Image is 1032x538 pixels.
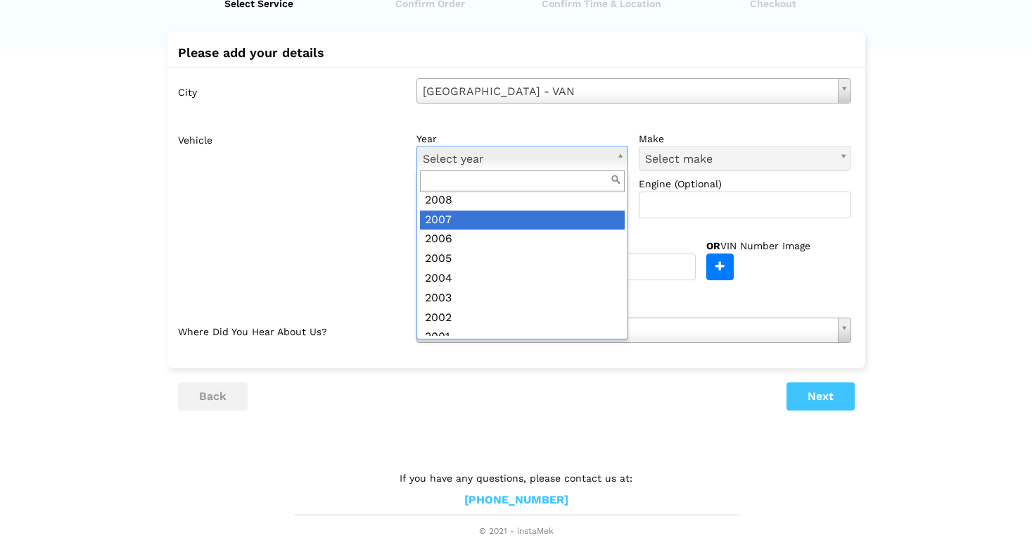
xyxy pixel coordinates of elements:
[420,249,625,269] div: 2005
[420,308,625,328] div: 2002
[420,327,625,347] div: 2001
[420,230,625,249] div: 2006
[420,191,625,211] div: 2008
[420,269,625,289] div: 2004
[420,211,625,230] div: 2007
[420,289,625,308] div: 2003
